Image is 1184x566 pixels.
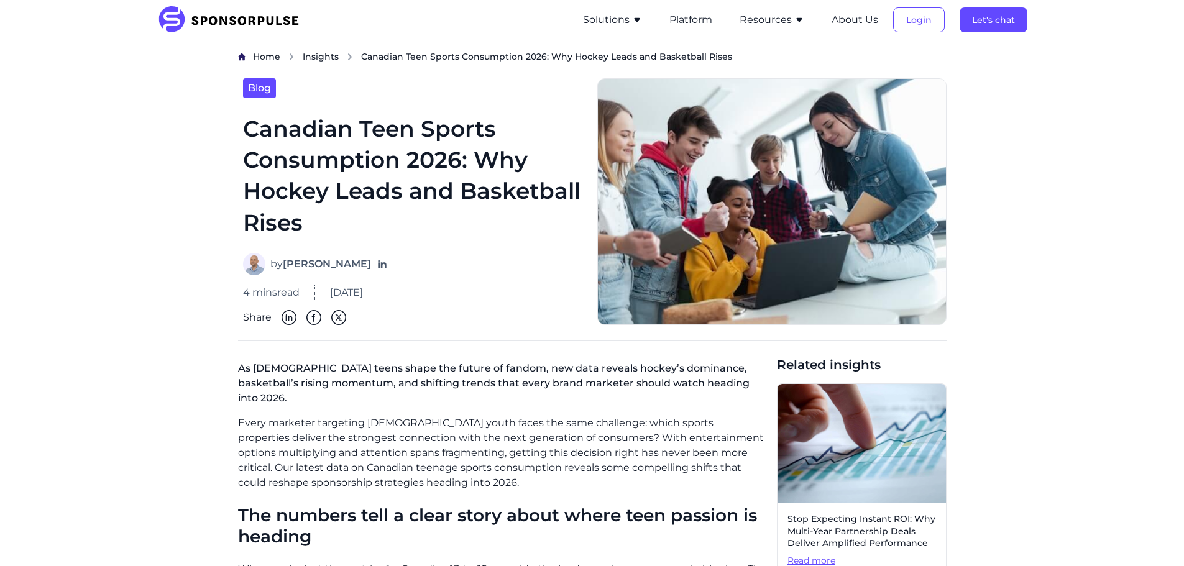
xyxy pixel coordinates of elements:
span: Share [243,310,272,325]
button: Let's chat [960,7,1027,32]
strong: [PERSON_NAME] [283,258,371,270]
span: Related insights [777,356,947,373]
p: As [DEMOGRAPHIC_DATA] teens shape the future of fandom, new data reveals hockey’s dominance, bask... [238,356,767,416]
button: Solutions [583,12,642,27]
span: Home [253,51,280,62]
a: Login [893,14,945,25]
span: 4 mins read [243,285,300,300]
img: Linkedin [282,310,296,325]
span: by [270,257,371,272]
img: Adam Gareau [243,253,265,275]
button: Platform [669,12,712,27]
span: Stop Expecting Instant ROI: Why Multi-Year Partnership Deals Deliver Amplified Performance [787,513,936,550]
img: Sponsorship ROI image [778,384,946,503]
a: Let's chat [960,14,1027,25]
span: [DATE] [330,285,363,300]
a: Follow on LinkedIn [376,258,388,270]
span: The numbers tell a clear story about where teen passion is heading [238,504,757,547]
button: Resources [740,12,804,27]
img: Facebook [306,310,321,325]
img: chevron right [288,53,295,61]
img: Home [238,53,246,61]
img: Twitter [331,310,346,325]
img: chevron right [346,53,354,61]
span: Canadian Teen Sports Consumption 2026: Why Hockey Leads and Basketball Rises [361,50,732,63]
a: About Us [832,14,878,25]
button: About Us [832,12,878,27]
img: Getty images courtesy of Unsplash [597,78,947,326]
h1: Canadian Teen Sports Consumption 2026: Why Hockey Leads and Basketball Rises [243,113,582,239]
a: Home [253,50,280,63]
img: SponsorPulse [157,6,308,34]
a: Insights [303,50,339,63]
span: Insights [303,51,339,62]
button: Login [893,7,945,32]
a: Blog [243,78,276,98]
p: Every marketer targeting [DEMOGRAPHIC_DATA] youth faces the same challenge: which sports properti... [238,416,767,490]
a: Platform [669,14,712,25]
